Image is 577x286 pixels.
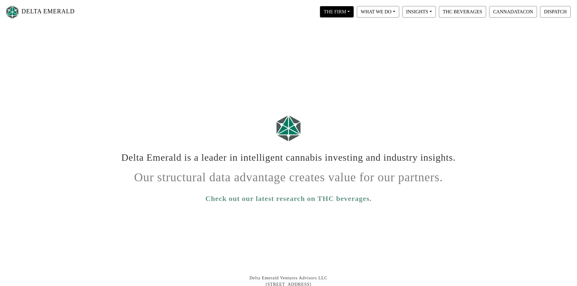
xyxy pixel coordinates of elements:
button: WHAT WE DO [357,6,399,18]
button: INSIGHTS [402,6,436,18]
button: DISPATCH [540,6,571,18]
img: Logo [5,4,20,20]
button: THC BEVERAGES [439,6,486,18]
a: DELTA EMERALD [5,2,75,21]
img: Logo [274,112,304,144]
button: CANNADATACON [489,6,537,18]
a: Check out our latest research on THC beverages. [205,193,372,204]
h1: Our structural data advantage creates value for our partners. [121,166,457,185]
a: THC BEVERAGES [437,9,488,14]
button: THE FIRM [320,6,354,18]
a: DISPATCH [539,9,572,14]
h1: Delta Emerald is a leader in intelligent cannabis investing and industry insights. [121,147,457,163]
a: CANNADATACON [488,9,539,14]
